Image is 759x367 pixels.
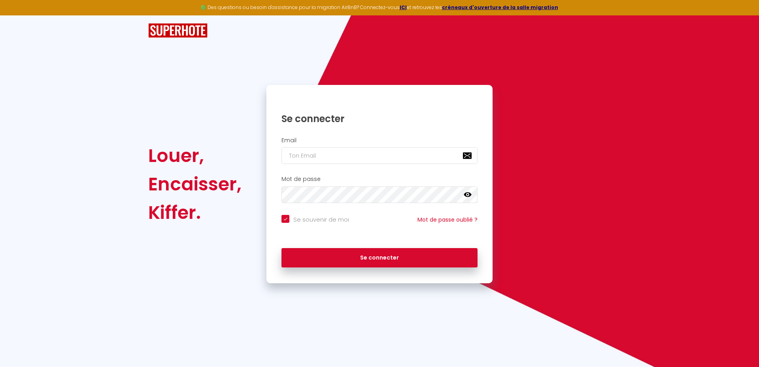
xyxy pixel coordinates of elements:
[148,198,242,227] div: Kiffer.
[281,113,478,125] h1: Se connecter
[148,170,242,198] div: Encaisser,
[442,4,558,11] a: créneaux d'ouverture de la salle migration
[400,4,407,11] a: ICI
[281,147,478,164] input: Ton Email
[148,141,242,170] div: Louer,
[281,137,478,144] h2: Email
[148,23,208,38] img: SuperHote logo
[281,176,478,183] h2: Mot de passe
[417,216,478,224] a: Mot de passe oublié ?
[281,248,478,268] button: Se connecter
